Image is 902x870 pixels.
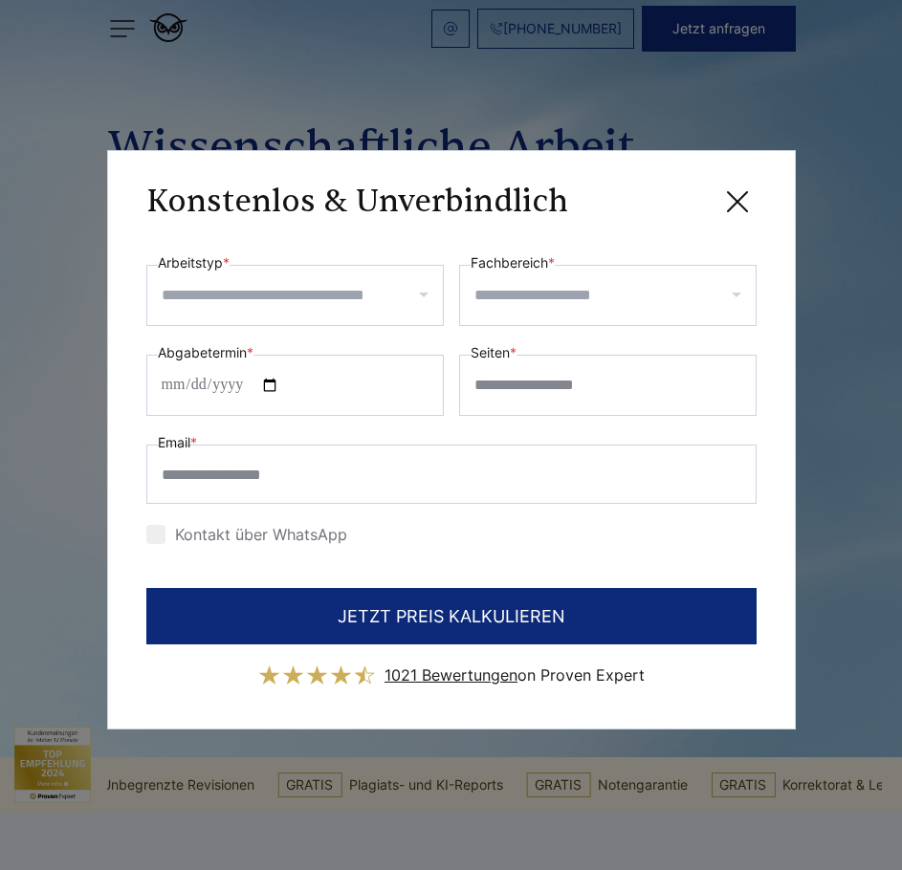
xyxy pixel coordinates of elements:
[158,431,197,454] label: Email
[471,341,517,364] label: Seiten
[158,251,230,274] label: Arbeitstyp
[146,588,757,644] button: JETZT PREIS KALKULIEREN
[385,660,645,690] div: on Proven Expert
[471,251,555,274] label: Fachbereich
[146,183,568,221] h3: Konstenlos & Unverbindlich
[158,341,253,364] label: Abgabetermin
[146,525,347,544] label: Kontakt über WhatsApp
[385,665,517,685] span: 1021 Bewertungen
